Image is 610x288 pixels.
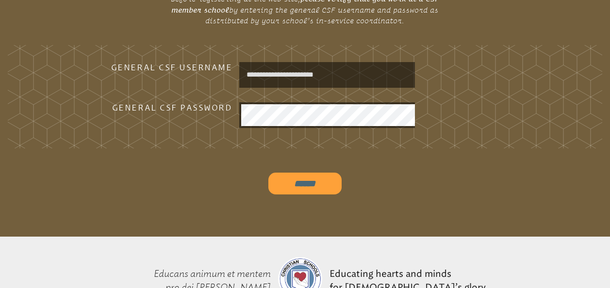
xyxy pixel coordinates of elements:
[85,102,232,113] h3: General CSF Password
[85,62,232,73] h3: General CSF Username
